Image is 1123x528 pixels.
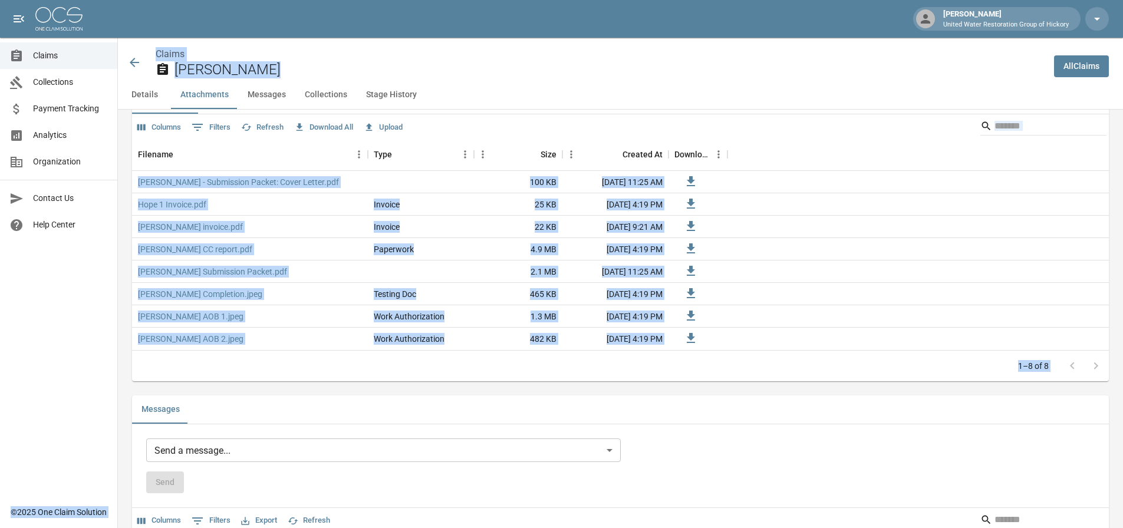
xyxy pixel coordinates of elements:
div: [DATE] 9:21 AM [562,216,668,238]
h2: [PERSON_NAME] [174,61,1045,78]
a: Claims [156,48,185,60]
div: 1.3 MB [474,305,562,328]
button: Menu [456,146,474,163]
div: related-list tabs [132,395,1109,424]
button: open drawer [7,7,31,31]
div: [DATE] 4:19 PM [562,305,668,328]
a: [PERSON_NAME] invoice.pdf [138,221,243,233]
span: Payment Tracking [33,103,108,115]
div: Download [668,138,727,171]
div: Send a message... [146,438,621,462]
div: [DATE] 11:25 AM [562,260,668,283]
div: [DATE] 4:19 PM [562,328,668,350]
button: Stage History [357,81,426,109]
div: 482 KB [474,328,562,350]
button: Menu [710,146,727,163]
div: Invoice [374,199,400,210]
div: Download [674,138,710,171]
button: Menu [562,146,580,163]
nav: breadcrumb [156,47,1045,61]
button: Messages [238,81,295,109]
div: Work Authorization [374,333,444,345]
div: Size [474,138,562,171]
button: Collections [295,81,357,109]
div: [DATE] 4:19 PM [562,193,668,216]
div: 4.9 MB [474,238,562,260]
a: [PERSON_NAME] AOB 1.jpeg [138,311,243,322]
p: 1–8 of 8 [1018,360,1049,372]
div: Search [980,117,1106,138]
div: 22 KB [474,216,562,238]
span: Help Center [33,219,108,231]
div: Created At [623,138,663,171]
div: Filename [132,138,368,171]
div: Type [368,138,474,171]
button: Upload [361,118,406,137]
div: [DATE] 4:19 PM [562,283,668,305]
div: 25 KB [474,193,562,216]
div: anchor tabs [118,81,1123,109]
div: 2.1 MB [474,260,562,283]
button: Messages [132,395,189,424]
div: Testing Doc [374,288,416,300]
div: Filename [138,138,173,171]
div: [DATE] 4:19 PM [562,238,668,260]
button: Menu [350,146,368,163]
div: © 2025 One Claim Solution [11,506,107,518]
p: United Water Restoration Group of Hickory [943,20,1069,30]
div: Invoice [374,221,400,233]
a: [PERSON_NAME] Submission Packet.pdf [138,266,287,278]
span: Organization [33,156,108,168]
span: Collections [33,76,108,88]
span: Contact Us [33,192,108,204]
button: Refresh [238,118,286,137]
a: [PERSON_NAME] - Submission Packet: Cover Letter.pdf [138,176,339,188]
button: Select columns [134,118,184,137]
button: Menu [474,146,492,163]
div: Created At [562,138,668,171]
a: [PERSON_NAME] CC report.pdf [138,243,252,255]
div: Work Authorization [374,311,444,322]
a: [PERSON_NAME] Completion.jpeg [138,288,262,300]
div: 100 KB [474,171,562,193]
button: Details [118,81,171,109]
span: Claims [33,49,108,62]
button: Show filters [189,118,233,137]
a: Hope 1 Invoice.pdf [138,199,206,210]
div: Type [374,138,392,171]
div: Paperwork [374,243,414,255]
button: Attachments [171,81,238,109]
div: 465 KB [474,283,562,305]
img: ocs-logo-white-transparent.png [35,7,83,31]
button: Download All [291,118,356,137]
div: [DATE] 11:25 AM [562,171,668,193]
a: [PERSON_NAME] AOB 2.jpeg [138,333,243,345]
a: AllClaims [1054,55,1109,77]
div: Size [541,138,556,171]
div: [PERSON_NAME] [938,8,1073,29]
span: Analytics [33,129,108,141]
